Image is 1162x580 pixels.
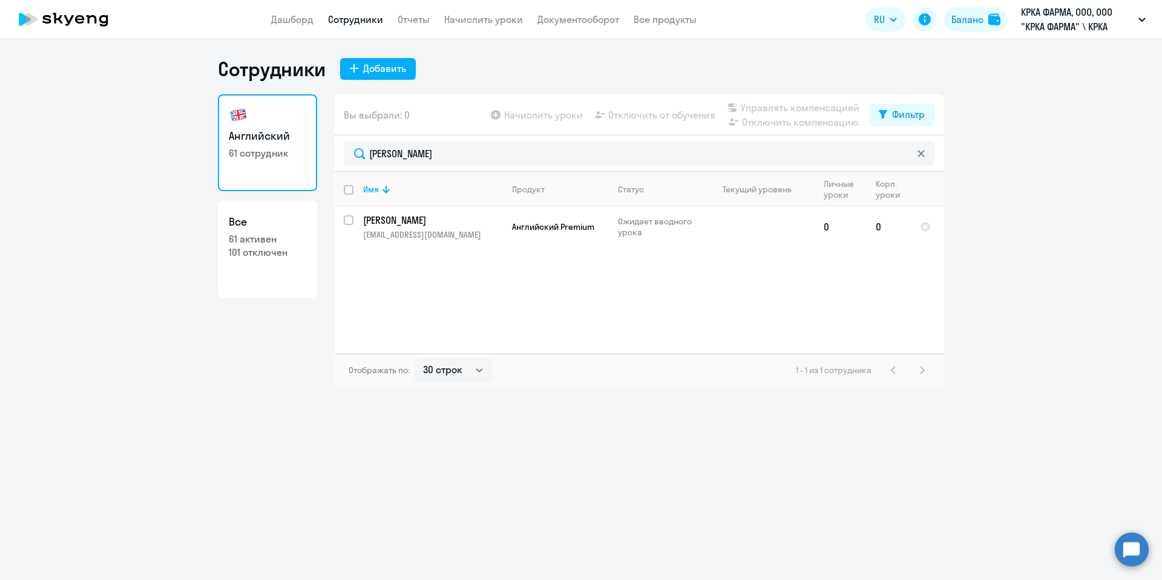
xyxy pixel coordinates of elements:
div: Продукт [512,184,545,195]
p: КРКА ФАРМА, ООО, ООО "КРКА ФАРМА" \ КРКА ФАРМА [1021,5,1134,34]
a: [PERSON_NAME] [363,213,502,227]
button: Балансbalance [944,7,1008,31]
div: Личные уроки [824,178,865,200]
div: Баланс [951,12,983,27]
a: Все продукты [634,13,697,25]
p: 61 сотрудник [229,146,306,160]
p: 61 активен [229,232,306,246]
h3: Все [229,214,306,230]
div: Добавить [363,61,406,76]
div: Статус [618,184,701,195]
p: [PERSON_NAME] [363,213,500,227]
button: Добавить [340,58,416,80]
div: Текущий уровень [711,184,813,195]
a: Сотрудники [328,13,383,25]
p: 101 отключен [229,246,306,259]
div: Корп. уроки [876,178,910,200]
h3: Английский [229,128,306,144]
a: Дашборд [271,13,313,25]
button: RU [865,7,905,31]
span: Вы выбрали: 0 [344,108,410,122]
span: 1 - 1 из 1 сотрудника [796,365,871,376]
td: 0 [814,207,866,247]
span: RU [874,12,885,27]
span: Отображать по: [349,365,410,376]
p: Ожидает вводного урока [618,216,701,238]
td: 0 [866,207,910,247]
div: Продукт [512,184,608,195]
a: Документооборот [537,13,619,25]
button: КРКА ФАРМА, ООО, ООО "КРКА ФАРМА" \ КРКА ФАРМА [1015,5,1152,34]
div: Имя [363,184,502,195]
a: Отчеты [398,13,430,25]
div: Статус [618,184,644,195]
input: Поиск по имени, email, продукту или статусу [344,142,934,166]
div: Личные уроки [824,178,858,200]
a: Все61 активен101 отключен [218,201,317,298]
img: english [229,105,248,125]
a: Начислить уроки [444,13,523,25]
div: Текущий уровень [723,184,792,195]
button: Фильтр [869,104,934,126]
div: Имя [363,184,379,195]
div: Корп. уроки [876,178,902,200]
span: Английский Premium [512,221,594,232]
p: [EMAIL_ADDRESS][DOMAIN_NAME] [363,229,502,240]
a: Английский61 сотрудник [218,94,317,191]
div: Фильтр [892,107,925,122]
h1: Сотрудники [218,57,326,81]
img: balance [988,13,1000,25]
